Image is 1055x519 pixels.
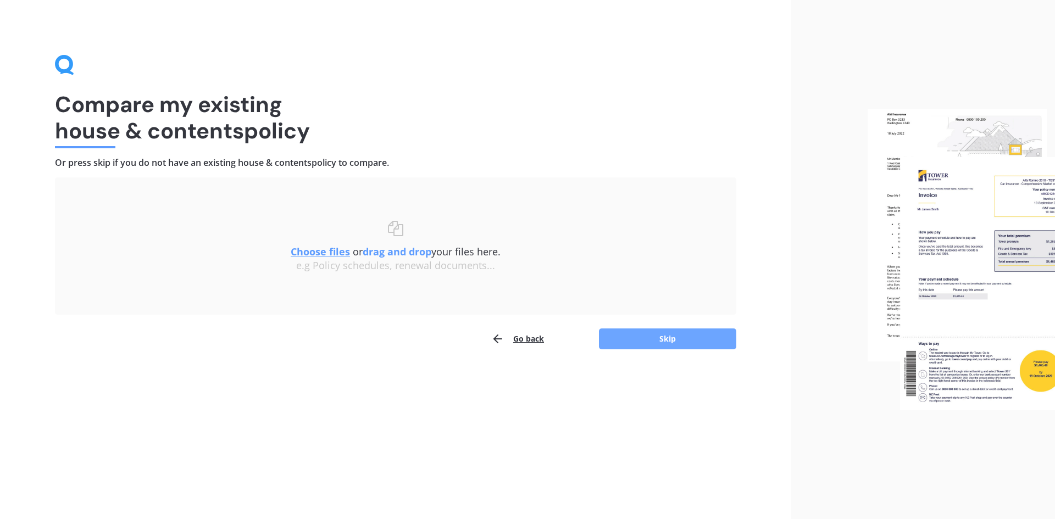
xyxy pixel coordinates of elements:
b: drag and drop [363,245,431,258]
h4: Or press skip if you do not have an existing house & contents policy to compare. [55,157,736,169]
button: Go back [491,328,544,350]
img: files.webp [868,109,1055,411]
div: e.g Policy schedules, renewal documents... [77,260,714,272]
button: Skip [599,328,736,349]
span: or your files here. [291,245,501,258]
h1: Compare my existing house & contents policy [55,91,736,144]
u: Choose files [291,245,350,258]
